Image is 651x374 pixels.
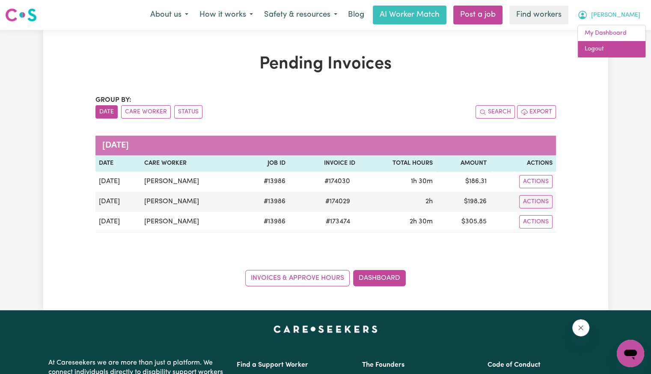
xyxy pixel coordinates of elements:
td: [PERSON_NAME] [141,212,242,232]
span: # 173474 [321,217,355,227]
a: Dashboard [353,270,406,286]
button: Search [476,105,515,119]
button: How it works [194,6,259,24]
span: 1 hour 30 minutes [410,178,432,185]
button: Export [517,105,556,119]
button: Actions [519,195,553,208]
a: AI Worker Match [373,6,446,24]
button: My Account [572,6,646,24]
th: Care Worker [141,155,242,172]
h1: Pending Invoices [95,54,556,74]
td: [DATE] [95,172,141,192]
td: [DATE] [95,192,141,212]
th: Actions [490,155,556,172]
iframe: Button to launch messaging window [617,340,644,367]
td: # 13986 [242,172,289,192]
span: Need any help? [5,6,52,13]
button: Safety & resources [259,6,343,24]
th: Invoice ID [289,155,359,172]
iframe: Close message [572,319,589,336]
td: [DATE] [95,212,141,232]
span: [PERSON_NAME] [591,11,640,20]
td: $ 305.85 [436,212,490,232]
a: Post a job [453,6,502,24]
button: sort invoices by paid status [174,105,202,119]
button: sort invoices by date [95,105,118,119]
caption: [DATE] [95,136,556,155]
span: # 174030 [319,176,355,187]
th: Date [95,155,141,172]
td: # 13986 [242,192,289,212]
a: The Founders [362,362,404,368]
th: Amount [436,155,490,172]
button: Actions [519,175,553,188]
span: Group by: [95,97,131,104]
a: Find a Support Worker [237,362,308,368]
a: Code of Conduct [488,362,541,368]
a: Invoices & Approve Hours [245,270,350,286]
button: About us [145,6,194,24]
button: sort invoices by care worker [121,105,171,119]
th: Job ID [242,155,289,172]
a: Careseekers home page [273,326,378,332]
td: [PERSON_NAME] [141,192,242,212]
span: # 174029 [320,196,355,207]
a: Logout [578,41,645,57]
th: Total Hours [359,155,436,172]
td: $ 198.26 [436,192,490,212]
div: My Account [577,25,646,58]
td: $ 186.31 [436,172,490,192]
td: # 13986 [242,212,289,232]
a: Find workers [509,6,568,24]
span: 2 hours [425,198,432,205]
span: 2 hours 30 minutes [409,218,432,225]
a: Blog [343,6,369,24]
button: Actions [519,215,553,229]
a: Careseekers logo [5,5,37,25]
a: My Dashboard [578,25,645,42]
td: [PERSON_NAME] [141,172,242,192]
img: Careseekers logo [5,7,37,23]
